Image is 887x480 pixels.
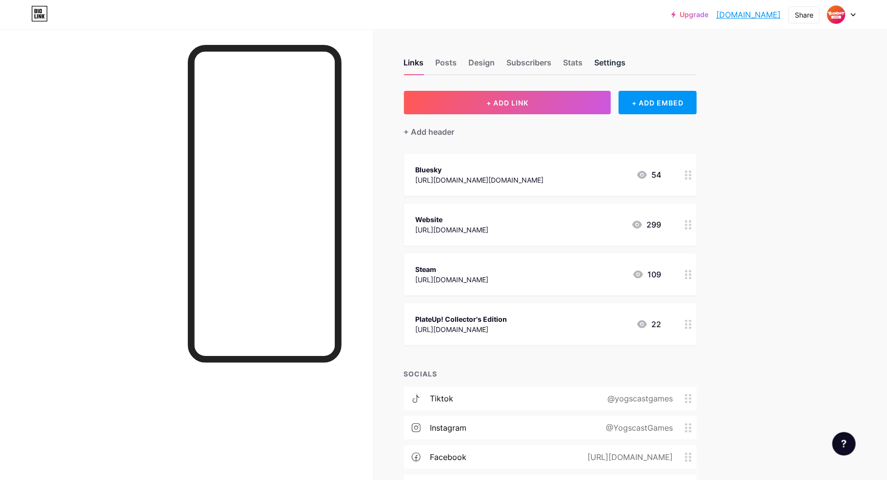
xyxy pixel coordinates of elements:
div: [URL][DOMAIN_NAME] [416,225,489,235]
div: [URL][DOMAIN_NAME] [572,451,685,463]
div: Links [404,57,424,74]
div: 22 [636,318,662,330]
div: facebook [430,451,467,463]
div: 299 [631,219,662,230]
div: Subscribers [507,57,552,74]
div: Settings [595,57,626,74]
div: Share [795,10,813,20]
div: Steam [416,264,489,274]
div: PlateUp! Collector's Edition [416,314,507,324]
a: Upgrade [671,11,708,19]
img: yogscastgames [827,5,846,24]
div: SOCIALS [404,369,697,379]
div: Website [416,214,489,225]
button: + ADD LINK [404,91,611,114]
div: Stats [564,57,583,74]
a: [DOMAIN_NAME] [716,9,781,21]
div: Design [469,57,495,74]
div: + ADD EMBED [619,91,696,114]
div: [URL][DOMAIN_NAME] [416,324,507,334]
div: instagram [430,422,467,434]
div: tiktok [430,393,454,404]
div: + Add header [404,126,455,138]
div: Posts [436,57,457,74]
div: [URL][DOMAIN_NAME] [416,274,489,285]
div: [URL][DOMAIN_NAME][DOMAIN_NAME] [416,175,544,185]
div: 109 [632,269,662,280]
div: @yogscastgames [592,393,685,404]
div: @YogscastGames [591,422,685,434]
div: Bluesky [416,165,544,175]
span: + ADD LINK [486,99,528,107]
div: 54 [636,169,662,181]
